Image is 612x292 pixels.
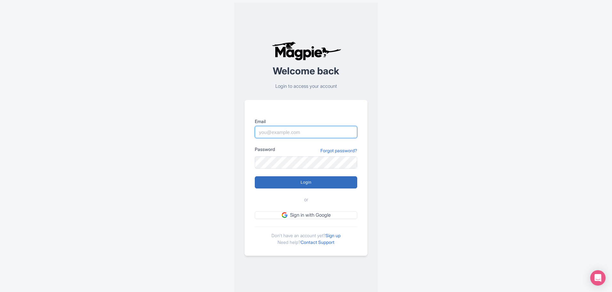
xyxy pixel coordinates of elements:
div: Open Intercom Messenger [590,270,606,286]
input: Login [255,176,357,188]
a: Sign up [326,233,341,238]
label: Email [255,118,357,125]
a: Sign in with Google [255,211,357,219]
h2: Welcome back [245,66,367,76]
img: google.svg [282,212,287,218]
a: Contact Support [301,239,334,245]
p: Login to access your account [245,83,367,90]
img: logo-ab69f6fb50320c5b225c76a69d11143b.png [270,41,342,61]
div: Don't have an account yet? Need help? [255,227,357,246]
span: or [304,196,308,204]
a: Forgot password? [320,147,357,154]
label: Password [255,146,275,153]
input: you@example.com [255,126,357,138]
